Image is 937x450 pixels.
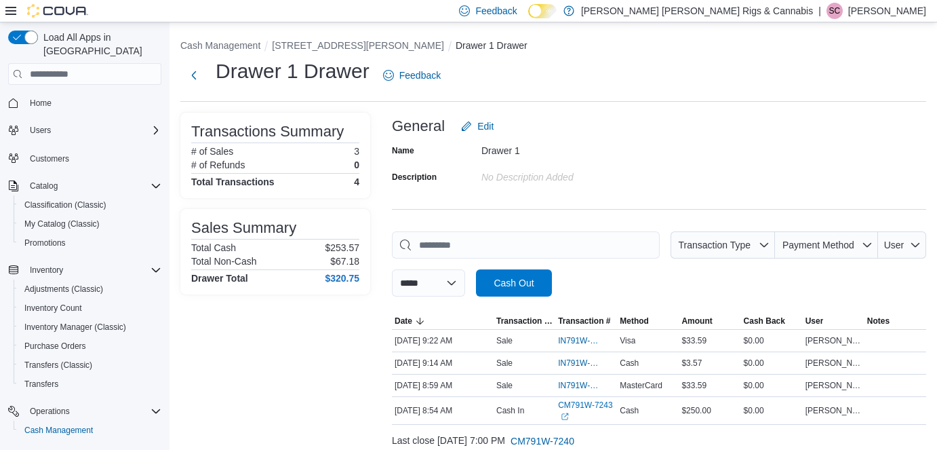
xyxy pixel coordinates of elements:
button: Promotions [14,233,167,252]
span: Inventory Count [19,300,161,316]
span: Transfers (Classic) [19,357,161,373]
span: Classification (Classic) [24,200,106,210]
p: Sale [496,358,513,369]
span: Visa [620,335,635,346]
button: Operations [24,403,75,419]
button: Inventory [24,262,68,278]
button: Transaction Type [671,231,775,259]
span: Inventory [30,265,63,276]
h3: Sales Summary [191,220,296,236]
div: $0.00 [741,377,803,394]
div: Sheila Cayenne [826,3,843,19]
p: $253.57 [325,242,359,253]
span: Load All Apps in [GEOGRAPHIC_DATA] [38,31,161,58]
h4: Total Transactions [191,176,275,187]
a: Inventory Manager (Classic) [19,319,132,335]
a: Adjustments (Classic) [19,281,108,297]
span: Inventory [24,262,161,278]
span: Cash [620,405,639,416]
h3: General [392,118,445,134]
button: Transaction # [555,313,617,329]
label: Name [392,145,414,156]
button: My Catalog (Classic) [14,214,167,233]
button: Cash Out [476,269,552,297]
span: Cash Out [494,276,534,290]
input: Dark Mode [528,4,557,18]
button: Adjustments (Classic) [14,280,167,299]
h4: 4 [354,176,359,187]
div: $0.00 [741,333,803,349]
div: [DATE] 9:14 AM [392,355,494,371]
p: Sale [496,335,513,346]
span: MasterCard [620,380,662,391]
button: Inventory [3,261,167,280]
span: User [805,316,824,326]
span: Classification (Classic) [19,197,161,213]
a: Home [24,95,57,111]
button: User [878,231,926,259]
button: Payment Method [775,231,878,259]
span: SC [829,3,841,19]
span: Cash Back [744,316,785,326]
button: Catalog [24,178,63,194]
span: Home [24,94,161,111]
button: Amount [679,313,740,329]
a: CM791W-7243External link [558,400,614,421]
span: Purchase Orders [19,338,161,354]
div: [DATE] 8:59 AM [392,377,494,394]
div: No Description added [481,166,663,183]
input: This is a search bar. As you type, the results lower in the page will automatically filter. [392,231,660,259]
span: Purchase Orders [24,341,86,352]
h4: Drawer Total [191,273,248,284]
span: Operations [30,406,70,417]
span: Payment Method [782,240,854,250]
button: Notes [864,313,926,329]
button: Cash Management [180,40,260,51]
button: Cash Back [741,313,803,329]
h6: # of Sales [191,146,233,157]
span: [PERSON_NAME] [805,335,862,346]
span: $250.00 [681,405,711,416]
span: [PERSON_NAME] [805,380,862,391]
span: Inventory Manager (Classic) [24,322,126,333]
a: Cash Management [19,422,98,438]
button: Inventory Count [14,299,167,318]
a: Transfers [19,376,64,392]
button: Inventory Manager (Classic) [14,318,167,337]
div: [DATE] 8:54 AM [392,402,494,419]
span: Adjustments (Classic) [24,284,103,295]
span: Transaction Type [496,316,553,326]
button: Transfers [14,375,167,394]
span: Feedback [399,69,441,82]
span: Date [395,316,412,326]
h3: Transactions Summary [191,124,344,140]
span: Inventory Count [24,303,82,314]
span: $3.57 [681,358,702,369]
button: IN791W-33385 [558,377,614,394]
span: My Catalog (Classic) [24,219,100,229]
a: Inventory Count [19,300,87,316]
button: User [803,313,864,329]
span: Adjustments (Classic) [19,281,161,297]
span: Catalog [24,178,161,194]
button: Transfers (Classic) [14,356,167,375]
span: $33.59 [681,335,706,346]
span: Amount [681,316,712,326]
button: IN791W-33387 [558,333,614,349]
nav: An example of EuiBreadcrumbs [180,39,926,55]
span: Dark Mode [528,18,529,19]
p: 0 [354,160,359,170]
span: CM791W-7240 [511,434,574,448]
span: Users [30,125,51,136]
a: Customers [24,151,75,167]
span: Cash [620,358,639,369]
span: Transfers [24,379,58,390]
button: Users [24,122,56,138]
p: 3 [354,146,359,157]
h6: # of Refunds [191,160,245,170]
p: | [818,3,821,19]
label: Description [392,172,437,183]
button: Operations [3,402,167,421]
span: Cash Management [24,425,93,436]
span: Feedback [475,4,517,18]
